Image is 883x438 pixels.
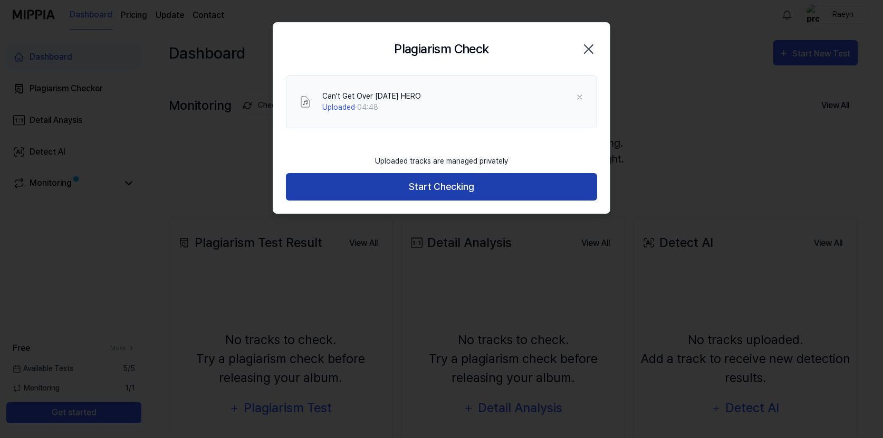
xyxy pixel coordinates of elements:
div: · 04:48 [322,102,421,113]
div: Uploaded tracks are managed privately [369,149,514,173]
h2: Plagiarism Check [394,40,488,59]
button: Start Checking [286,173,597,201]
img: File Select [299,96,312,108]
span: Uploaded [322,103,355,111]
div: Can't Get Over [DATE] HERO [322,91,421,102]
